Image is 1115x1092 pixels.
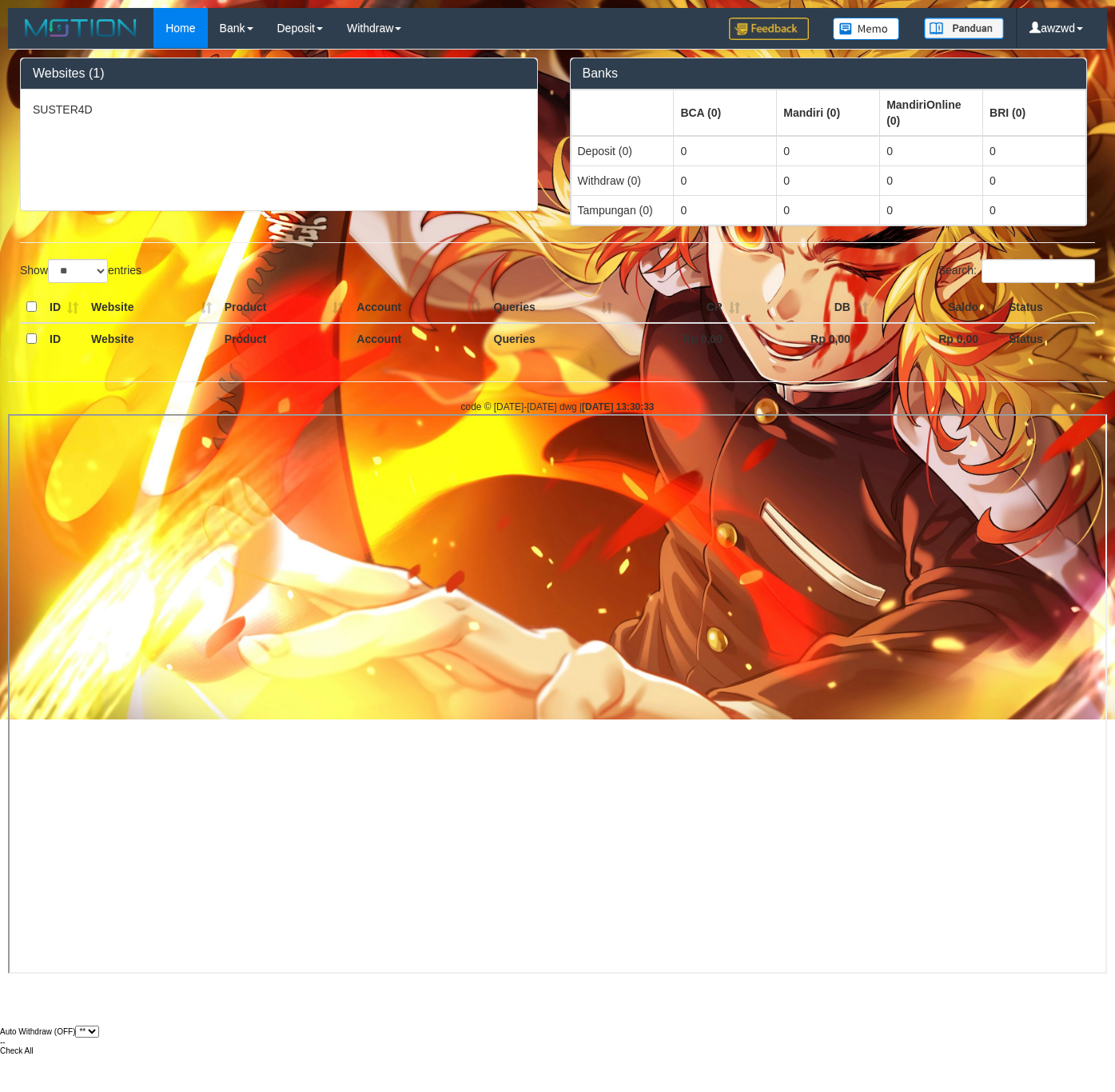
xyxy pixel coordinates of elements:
[85,323,218,354] th: Website
[43,292,85,323] th: ID
[619,323,747,354] th: Rp 0,00
[983,165,1086,195] td: 0
[880,90,983,136] th: Group: activate to sort column ascending
[1002,323,1095,354] th: Status
[33,102,525,118] p: SUSTER4D
[571,165,674,195] td: Withdraw (0)
[983,195,1086,225] td: 0
[777,90,880,136] th: Group: activate to sort column ascending
[674,195,777,225] td: 0
[880,195,983,225] td: 0
[833,18,900,40] img: Button%20Memo.svg
[571,90,674,136] th: Group: activate to sort column ascending
[747,323,874,354] th: Rp 0,00
[924,18,1004,39] img: panduan.png
[674,136,777,166] td: 0
[777,165,880,195] td: 0
[488,323,619,354] th: Queries
[218,323,351,354] th: Product
[335,8,413,48] a: Withdraw
[777,195,880,225] td: 0
[582,401,654,412] strong: [DATE] 13:30:33
[20,259,141,283] label: Show entries
[208,8,265,48] a: Bank
[33,66,525,81] h3: Websites (1)
[48,259,108,283] select: Showentries
[619,292,747,323] th: CR
[880,165,983,195] td: 0
[1017,8,1095,48] a: awzwd
[350,323,487,354] th: Account
[153,8,207,48] a: Home
[729,18,809,40] img: Feedback.jpg
[20,16,141,40] img: MOTION_logo.png
[488,292,619,323] th: Queries
[674,165,777,195] td: 0
[880,136,983,166] td: 0
[583,66,1075,81] h3: Banks
[85,292,218,323] th: Website
[571,195,674,225] td: Tampungan (0)
[265,8,335,48] a: Deposit
[350,292,487,323] th: Account
[874,292,1002,323] th: Saldo
[43,323,85,354] th: ID
[747,292,874,323] th: DB
[1002,292,1095,323] th: Status
[777,136,880,166] td: 0
[938,259,1095,283] label: Search:
[461,401,655,412] small: code © [DATE]-[DATE] dwg |
[982,259,1095,283] input: Search:
[218,292,351,323] th: Product
[983,90,1086,136] th: Group: activate to sort column ascending
[674,90,777,136] th: Group: activate to sort column ascending
[874,323,1002,354] th: Rp 0,00
[571,136,674,166] td: Deposit (0)
[983,136,1086,166] td: 0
